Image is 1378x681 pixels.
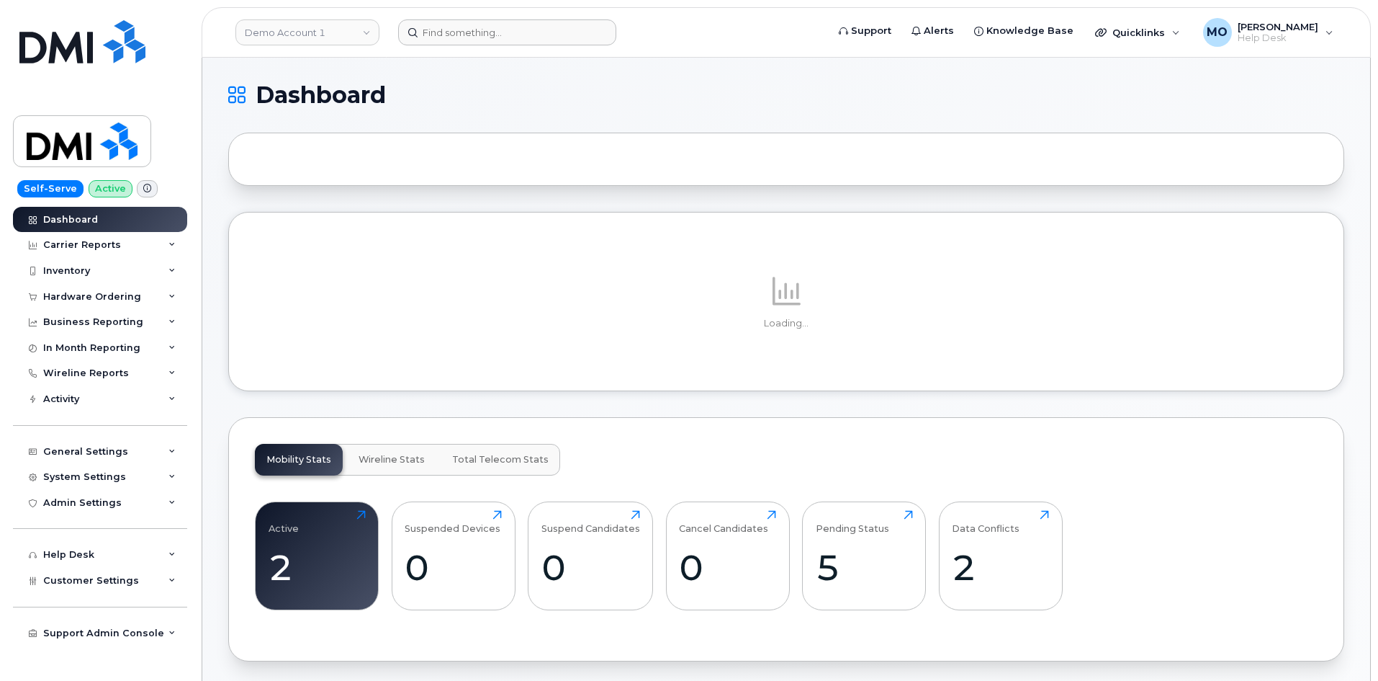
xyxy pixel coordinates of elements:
[952,510,1019,534] div: Data Conflicts
[952,510,1049,602] a: Data Conflicts2
[816,510,889,534] div: Pending Status
[405,510,502,602] a: Suspended Devices0
[679,510,768,534] div: Cancel Candidates
[952,546,1049,589] div: 2
[816,510,913,602] a: Pending Status5
[541,546,640,589] div: 0
[269,510,299,534] div: Active
[452,454,549,466] span: Total Telecom Stats
[679,510,776,602] a: Cancel Candidates0
[359,454,425,466] span: Wireline Stats
[269,510,366,602] a: Active2
[269,546,366,589] div: 2
[256,84,386,106] span: Dashboard
[405,510,500,534] div: Suspended Devices
[255,317,1318,330] p: Loading...
[405,546,502,589] div: 0
[816,546,913,589] div: 5
[679,546,776,589] div: 0
[541,510,640,534] div: Suspend Candidates
[541,510,640,602] a: Suspend Candidates0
